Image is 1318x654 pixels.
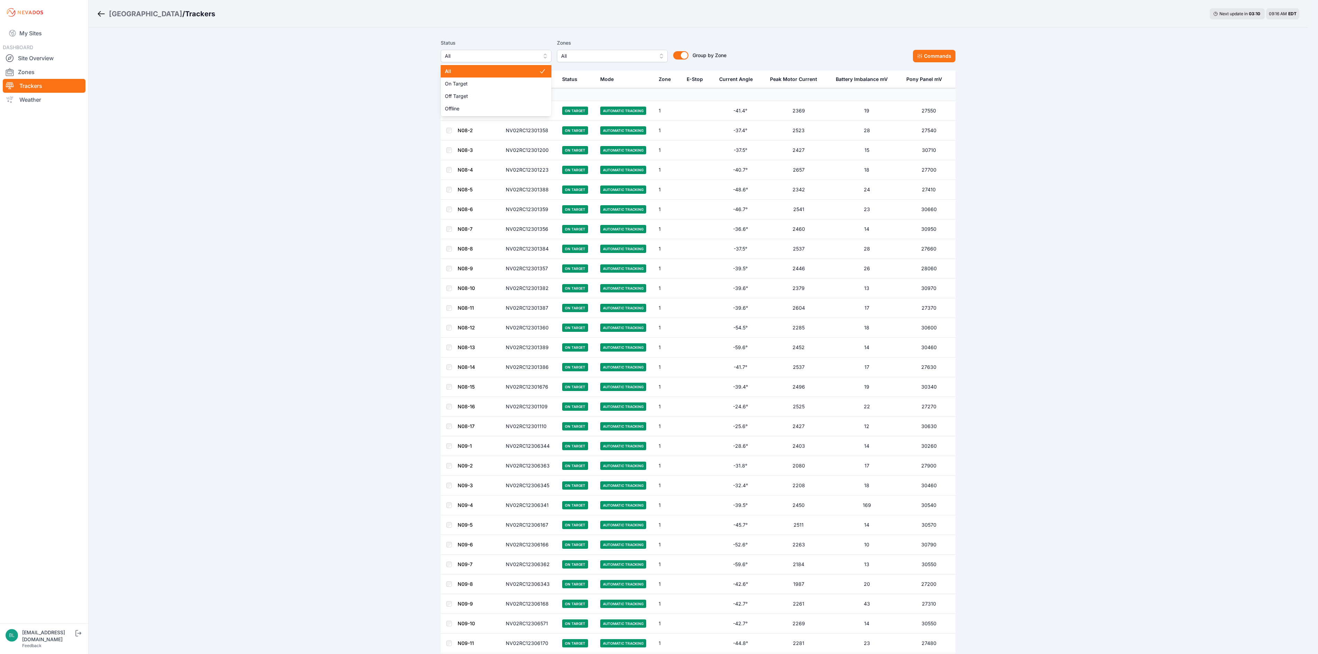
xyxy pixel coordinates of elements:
span: All [445,52,538,60]
div: All [441,64,551,116]
span: Offline [445,105,539,112]
span: On Target [445,80,539,87]
button: All [441,50,551,62]
span: All [445,68,539,75]
span: Off Target [445,93,539,100]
